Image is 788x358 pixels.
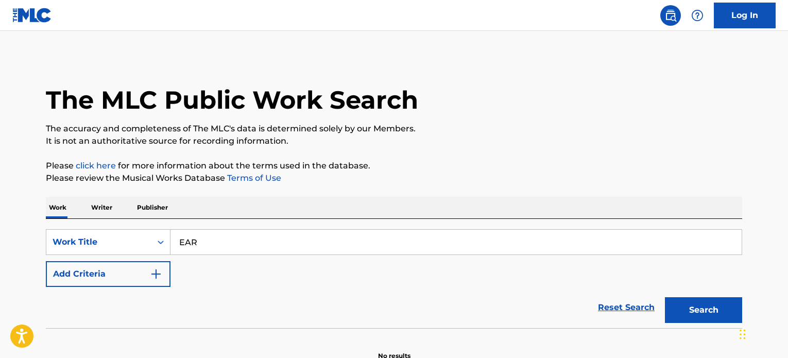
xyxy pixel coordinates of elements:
button: Add Criteria [46,261,170,287]
div: Help [687,5,708,26]
a: Log In [714,3,776,28]
h1: The MLC Public Work Search [46,84,418,115]
a: Terms of Use [225,173,281,183]
p: The accuracy and completeness of The MLC's data is determined solely by our Members. [46,123,742,135]
p: Writer [88,197,115,218]
a: click here [76,161,116,171]
iframe: Chat Widget [736,309,788,358]
img: 9d2ae6d4665cec9f34b9.svg [150,268,162,280]
a: Public Search [660,5,681,26]
img: help [691,9,704,22]
a: Reset Search [593,296,660,319]
p: Publisher [134,197,171,218]
button: Search [665,297,742,323]
p: Please review the Musical Works Database [46,172,742,184]
div: Work Title [53,236,145,248]
form: Search Form [46,229,742,328]
p: Work [46,197,70,218]
img: MLC Logo [12,8,52,23]
p: It is not an authoritative source for recording information. [46,135,742,147]
img: search [664,9,677,22]
p: Please for more information about the terms used in the database. [46,160,742,172]
div: Drag [740,319,746,350]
